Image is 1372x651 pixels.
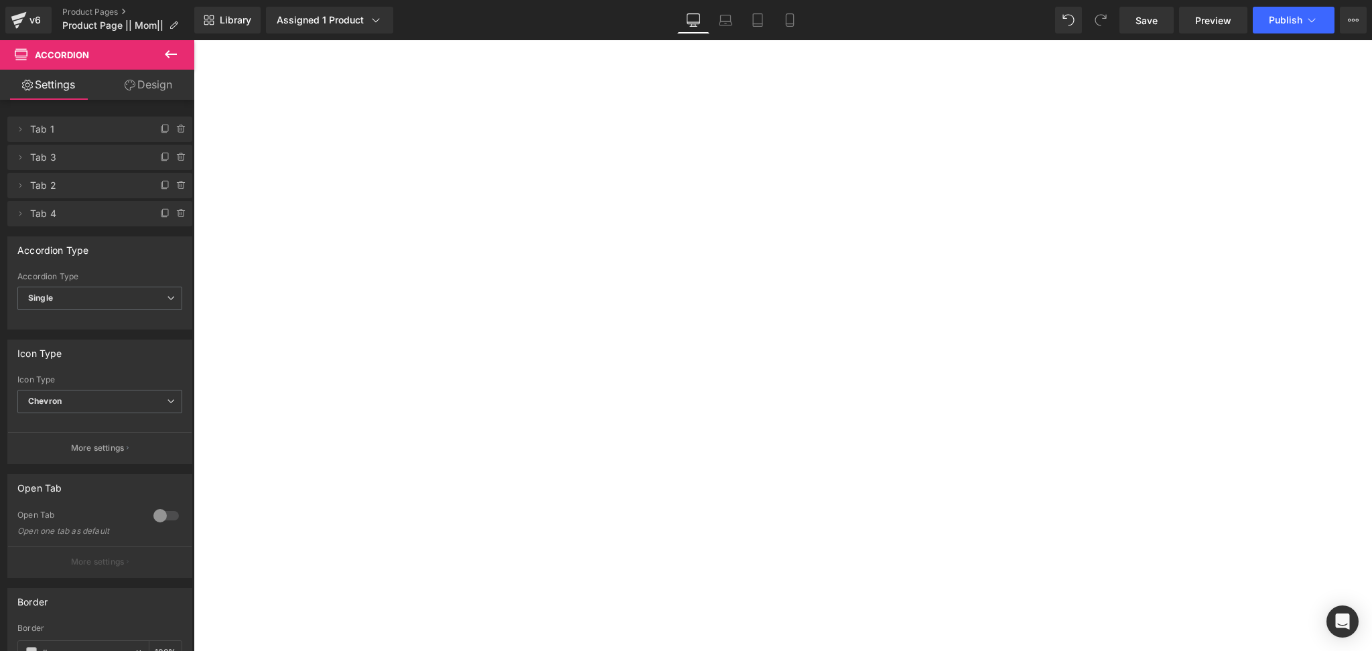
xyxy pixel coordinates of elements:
[30,117,143,142] span: Tab 1
[17,272,182,281] div: Accordion Type
[1253,7,1334,33] button: Publish
[194,7,261,33] a: New Library
[17,475,62,494] div: Open Tab
[709,7,742,33] a: Laptop
[1136,13,1158,27] span: Save
[30,173,143,198] span: Tab 2
[1326,605,1359,638] div: Open Intercom Messenger
[1195,13,1231,27] span: Preview
[30,145,143,170] span: Tab 3
[100,70,197,100] a: Design
[8,432,192,463] button: More settings
[62,7,194,17] a: Product Pages
[1087,7,1114,33] button: Redo
[8,546,192,577] button: More settings
[1055,7,1082,33] button: Undo
[35,50,89,60] span: Accordion
[28,396,62,406] b: Chevron
[28,293,53,303] b: Single
[71,442,125,454] p: More settings
[220,14,251,26] span: Library
[277,13,383,27] div: Assigned 1 Product
[62,20,163,31] span: Product Page || Mom||
[17,526,138,536] div: Open one tab as default
[30,201,143,226] span: Tab 4
[742,7,774,33] a: Tablet
[677,7,709,33] a: Desktop
[774,7,806,33] a: Mobile
[17,375,182,384] div: Icon Type
[5,7,52,33] a: v6
[17,237,89,256] div: Accordion Type
[17,510,140,524] div: Open Tab
[27,11,44,29] div: v6
[1179,7,1247,33] a: Preview
[1340,7,1367,33] button: More
[1269,15,1302,25] span: Publish
[71,556,125,568] p: More settings
[17,340,62,359] div: Icon Type
[17,624,182,633] div: Border
[17,589,48,607] div: Border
